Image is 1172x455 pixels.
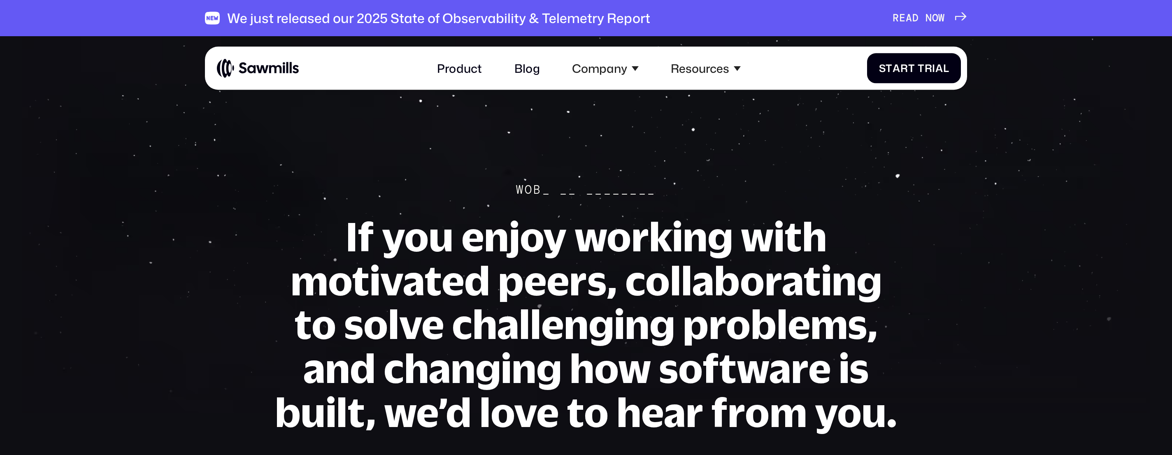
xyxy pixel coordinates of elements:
span: T [918,62,925,74]
span: r [925,62,932,74]
a: READNOW [893,12,967,24]
div: Wob_ __ ________ [516,183,656,197]
span: R [893,12,899,24]
div: Resources [671,61,729,75]
span: D [912,12,919,24]
div: We just released our 2025 State of Observability & Telemetry Report [227,10,650,26]
span: t [908,62,915,74]
span: i [932,62,935,74]
div: Company [563,52,647,84]
div: Company [572,61,627,75]
h1: If you enjoy working with motivated peers, collaborating to solve challenging problems, and chang... [275,215,898,434]
a: StartTrial [867,53,961,84]
span: O [932,12,939,24]
span: S [879,62,886,74]
span: E [899,12,906,24]
span: a [893,62,900,74]
a: Product [428,52,491,84]
span: r [900,62,908,74]
span: W [938,12,945,24]
span: l [943,62,949,74]
span: a [935,62,943,74]
span: t [886,62,893,74]
div: Resources [662,52,749,84]
span: N [926,12,932,24]
span: A [906,12,912,24]
a: Blog [505,52,549,84]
